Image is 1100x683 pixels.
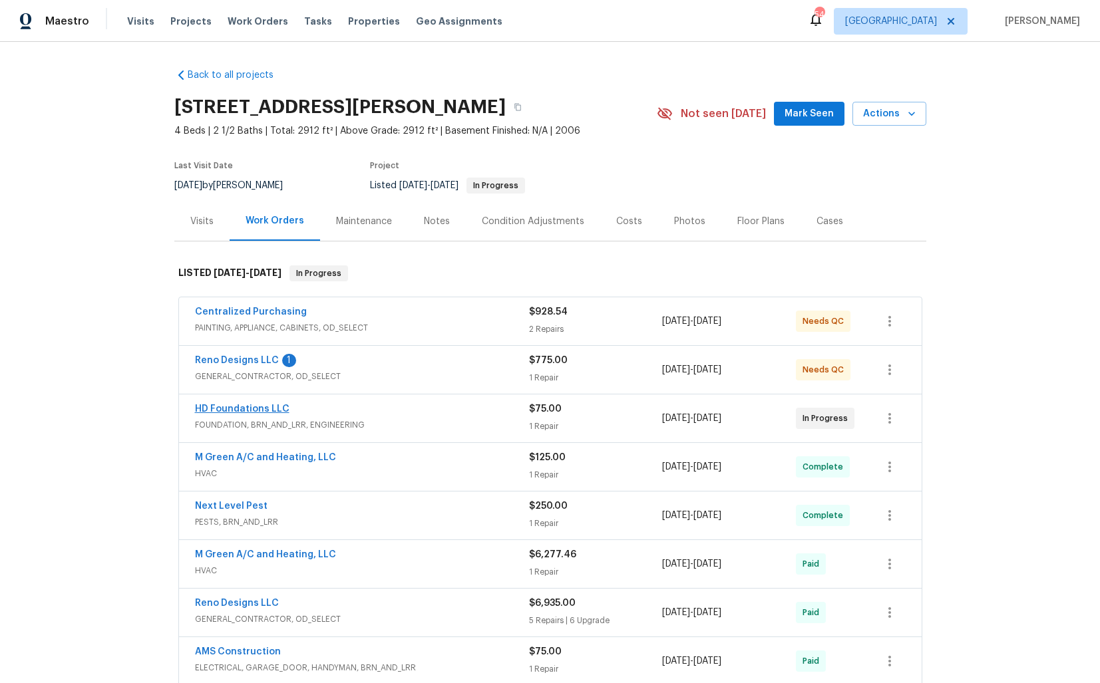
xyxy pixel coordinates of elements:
[170,15,212,28] span: Projects
[195,404,289,414] a: HD Foundations LLC
[674,215,705,228] div: Photos
[693,317,721,326] span: [DATE]
[662,509,721,522] span: -
[195,453,336,462] a: M Green A/C and Heating, LLC
[662,511,690,520] span: [DATE]
[127,15,154,28] span: Visits
[174,100,506,114] h2: [STREET_ADDRESS][PERSON_NAME]
[304,17,332,26] span: Tasks
[482,215,584,228] div: Condition Adjustments
[529,356,568,365] span: $775.00
[616,215,642,228] div: Costs
[803,315,849,328] span: Needs QC
[529,599,576,608] span: $6,935.00
[693,559,721,569] span: [DATE]
[348,15,400,28] span: Properties
[662,606,721,619] span: -
[195,307,307,317] a: Centralized Purchasing
[195,356,279,365] a: Reno Designs LLC
[178,265,281,281] h6: LISTED
[424,215,450,228] div: Notes
[291,267,347,280] span: In Progress
[662,412,721,425] span: -
[693,608,721,617] span: [DATE]
[468,182,524,190] span: In Progress
[174,181,202,190] span: [DATE]
[662,365,690,374] span: [DATE]
[803,412,853,425] span: In Progress
[529,501,568,511] span: $250.00
[693,414,721,423] span: [DATE]
[845,15,937,28] span: [GEOGRAPHIC_DATA]
[529,550,576,559] span: $6,277.46
[662,557,721,571] span: -
[529,307,568,317] span: $928.54
[863,106,916,122] span: Actions
[817,215,843,228] div: Cases
[195,515,529,529] span: PESTS, BRN_AND_LRR
[214,268,246,277] span: [DATE]
[529,565,663,579] div: 1 Repair
[529,614,663,627] div: 5 Repairs | 6 Upgrade
[174,68,302,82] a: Back to all projects
[529,404,562,414] span: $75.00
[506,95,530,119] button: Copy Address
[815,8,824,21] div: 54
[529,323,663,336] div: 2 Repairs
[662,462,690,472] span: [DATE]
[195,370,529,383] span: GENERAL_CONTRACTOR, OD_SELECT
[214,268,281,277] span: -
[662,656,690,666] span: [DATE]
[399,181,427,190] span: [DATE]
[662,460,721,474] span: -
[174,178,299,194] div: by [PERSON_NAME]
[195,501,268,511] a: Next Level Pest
[45,15,89,28] span: Maestro
[662,414,690,423] span: [DATE]
[195,564,529,577] span: HVAC
[662,654,721,668] span: -
[529,662,663,676] div: 1 Repair
[693,365,721,374] span: [DATE]
[529,647,562,656] span: $75.00
[190,215,214,228] div: Visits
[195,550,336,559] a: M Green A/C and Heating, LLC
[681,107,766,120] span: Not seen [DATE]
[803,363,849,376] span: Needs QC
[195,599,279,608] a: Reno Designs LLC
[774,102,844,126] button: Mark Seen
[662,315,721,328] span: -
[662,608,690,617] span: [DATE]
[399,181,458,190] span: -
[529,420,663,433] div: 1 Repair
[174,252,926,295] div: LISTED [DATE]-[DATE]In Progress
[370,162,399,170] span: Project
[282,354,296,367] div: 1
[250,268,281,277] span: [DATE]
[662,559,690,569] span: [DATE]
[195,647,281,656] a: AMS Construction
[852,102,926,126] button: Actions
[431,181,458,190] span: [DATE]
[693,656,721,666] span: [DATE]
[228,15,288,28] span: Work Orders
[195,321,529,335] span: PAINTING, APPLIANCE, CABINETS, OD_SELECT
[693,511,721,520] span: [DATE]
[174,124,657,138] span: 4 Beds | 2 1/2 Baths | Total: 2912 ft² | Above Grade: 2912 ft² | Basement Finished: N/A | 2006
[195,467,529,480] span: HVAC
[662,363,721,376] span: -
[195,661,529,674] span: ELECTRICAL, GARAGE_DOOR, HANDYMAN, BRN_AND_LRR
[246,214,304,227] div: Work Orders
[1000,15,1080,28] span: [PERSON_NAME]
[662,317,690,326] span: [DATE]
[803,509,848,522] span: Complete
[529,517,663,530] div: 1 Repair
[693,462,721,472] span: [DATE]
[174,162,233,170] span: Last Visit Date
[529,468,663,481] div: 1 Repair
[370,181,525,190] span: Listed
[803,654,825,668] span: Paid
[416,15,502,28] span: Geo Assignments
[803,557,825,571] span: Paid
[803,606,825,619] span: Paid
